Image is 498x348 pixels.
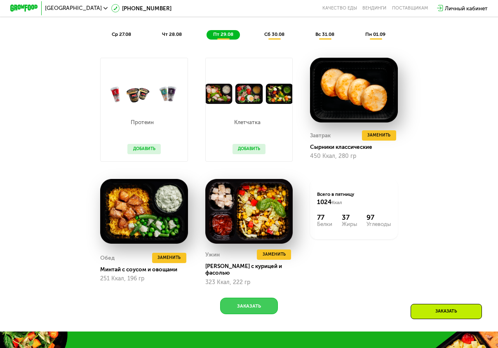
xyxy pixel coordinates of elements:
[233,144,266,154] button: Добавить
[220,298,278,314] button: Заказать
[322,5,357,11] a: Качество еды
[342,221,357,227] div: Жиры
[411,304,482,319] div: Заказать
[317,198,331,206] span: 1024
[162,31,182,37] span: чт 28.08
[112,31,131,37] span: ср 27.08
[317,221,332,227] div: Белки
[264,31,284,37] span: сб 30.08
[310,143,403,150] div: Сырники классические
[205,249,220,260] div: Ужин
[100,266,193,273] div: Минтай с соусом и овощами
[366,221,391,227] div: Углеводы
[127,120,157,125] p: Протеин
[111,4,172,12] a: [PHONE_NUMBER]
[342,213,357,221] div: 37
[310,153,398,160] div: 450 Ккал, 280 гр
[257,249,291,260] button: Заменить
[365,31,385,37] span: пн 01.09
[45,5,102,11] span: [GEOGRAPHIC_DATA]
[205,279,293,286] div: 323 Ккал, 222 гр
[362,130,396,141] button: Заменить
[152,253,186,263] button: Заменить
[445,4,488,12] div: Личный кабинет
[233,120,263,125] p: Клетчатка
[317,191,391,206] div: Всего в пятницу
[100,253,115,263] div: Обед
[263,251,286,258] span: Заменить
[310,130,331,141] div: Завтрак
[213,31,233,37] span: пт 29.08
[205,263,298,277] div: [PERSON_NAME] с курицей и фасолью
[392,5,428,11] div: поставщикам
[362,5,386,11] a: Вендинги
[100,275,188,282] div: 251 Ккал, 196 гр
[331,200,342,205] span: Ккал
[315,31,334,37] span: вс 31.08
[367,132,390,139] span: Заменить
[127,144,161,154] button: Добавить
[366,213,391,221] div: 97
[157,254,181,261] span: Заменить
[317,213,332,221] div: 77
